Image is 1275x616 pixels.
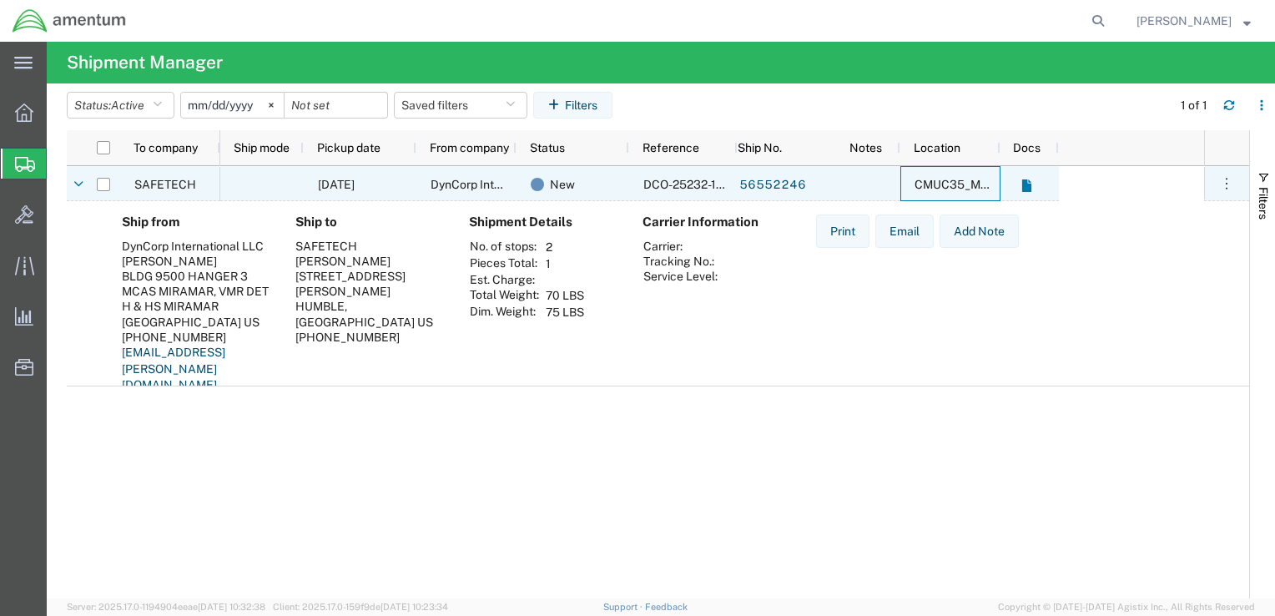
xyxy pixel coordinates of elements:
[1257,187,1270,220] span: Filters
[643,215,776,230] h4: Carrier Information
[643,269,718,284] th: Service Level:
[849,141,882,154] span: Notes
[1136,11,1252,31] button: [PERSON_NAME]
[122,330,269,345] div: [PHONE_NUMBER]
[318,178,355,191] span: 08/20/2025
[295,299,442,329] div: HUMBLE, [GEOGRAPHIC_DATA] US
[285,93,387,118] input: Not set
[430,141,509,154] span: From company
[469,287,540,304] th: Total Weight:
[122,254,269,269] div: [PERSON_NAME]
[295,254,442,269] div: [PERSON_NAME]
[469,239,540,255] th: No. of stops:
[540,239,590,255] td: 2
[816,215,869,248] button: Print
[643,254,718,269] th: Tracking No.:
[134,141,198,154] span: To company
[540,304,590,321] td: 75 LBS
[295,215,442,230] h4: Ship to
[643,141,699,154] span: Reference
[469,255,540,272] th: Pieces Total:
[540,255,590,272] td: 1
[533,92,612,119] button: Filters
[67,92,174,119] button: Status:Active
[394,92,527,119] button: Saved filters
[645,602,688,612] a: Feedback
[550,167,575,202] span: New
[111,98,144,112] span: Active
[431,178,572,191] span: DynCorp International LLC
[469,304,540,321] th: Dim. Weight:
[540,287,590,304] td: 70 LBS
[273,602,448,612] span: Client: 2025.17.0-159f9de
[122,215,269,230] h4: Ship from
[914,141,960,154] span: Location
[122,239,269,254] div: DynCorp International LLC
[122,315,269,330] div: [GEOGRAPHIC_DATA] US
[643,239,718,254] th: Carrier:
[198,602,265,612] span: [DATE] 10:32:38
[998,600,1255,614] span: Copyright © [DATE]-[DATE] Agistix Inc., All Rights Reserved
[1013,141,1041,154] span: Docs
[643,178,750,191] span: DCO-25232-167138
[915,178,1255,191] span: CMUC35_M005 LCCS MCAS MIRAMAR, CA
[67,42,223,83] h4: Shipment Manager
[738,172,807,199] a: 56552246
[295,269,442,299] div: [STREET_ADDRESS][PERSON_NAME]
[1136,12,1232,30] span: Ben Nguyen
[181,93,284,118] input: Not set
[469,215,616,230] h4: Shipment Details
[380,602,448,612] span: [DATE] 10:23:34
[122,269,269,284] div: BLDG 9500 HANGER 3
[122,346,225,391] a: [EMAIL_ADDRESS][PERSON_NAME][DOMAIN_NAME]
[875,215,934,248] button: Email
[234,141,290,154] span: Ship mode
[1181,97,1210,114] div: 1 of 1
[603,602,645,612] a: Support
[12,8,127,33] img: logo
[469,272,540,287] th: Est. Charge:
[67,602,265,612] span: Server: 2025.17.0-1194904eeae
[295,330,442,345] div: [PHONE_NUMBER]
[530,141,565,154] span: Status
[940,215,1019,248] button: Add Note
[295,239,442,254] div: SAFETECH
[738,141,782,154] span: Ship No.
[317,141,380,154] span: Pickup date
[134,178,196,191] span: SAFETECH
[122,284,269,314] div: MCAS MIRAMAR, VMR DET H & HS MIRAMAR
